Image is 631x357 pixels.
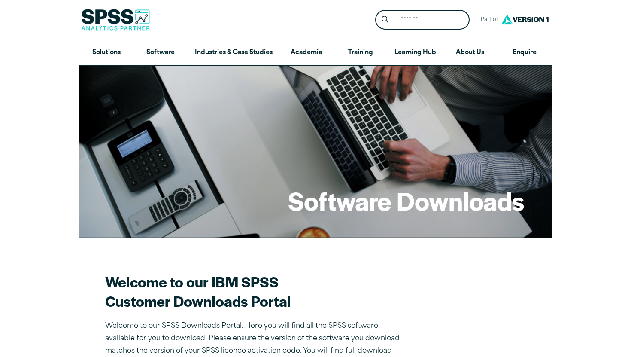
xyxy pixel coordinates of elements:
[388,40,443,65] a: Learning Hub
[288,184,524,217] h1: Software Downloads
[133,40,188,65] a: Software
[476,14,499,26] span: Part of
[382,16,388,23] svg: Search magnifying glass icon
[79,40,133,65] a: Solutions
[377,12,393,28] button: Search magnifying glass icon
[443,40,497,65] a: About Us
[498,40,552,65] a: Enquire
[81,9,150,31] img: SPSS Analytics Partner
[279,40,334,65] a: Academia
[79,40,552,65] nav: Desktop version of site main menu
[499,12,551,27] img: Version1 Logo
[334,40,388,65] a: Training
[375,10,470,30] form: Site Header Search Form
[188,40,279,65] a: Industries & Case Studies
[105,272,406,311] h2: Welcome to our IBM SPSS Customer Downloads Portal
